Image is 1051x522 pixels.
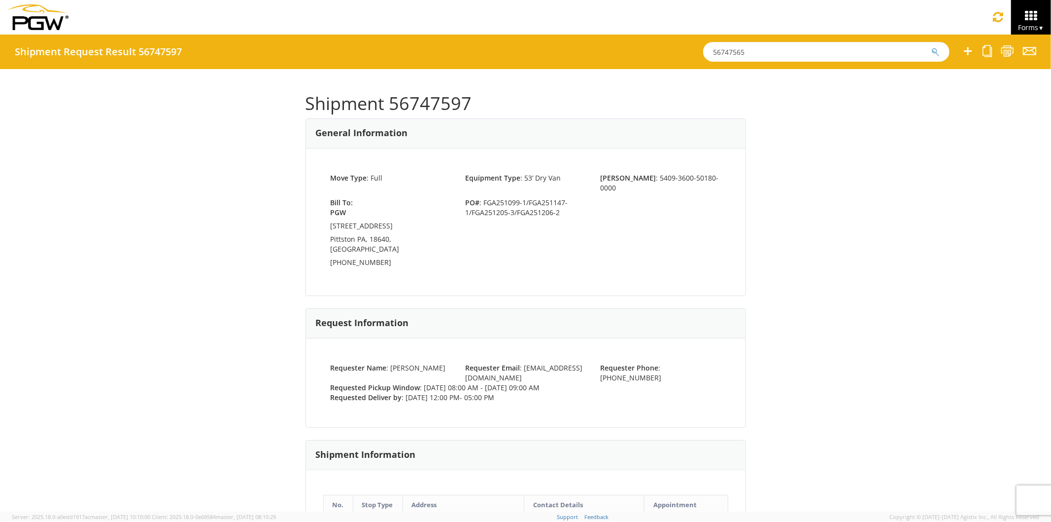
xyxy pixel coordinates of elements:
strong: Bill To: [331,198,353,207]
strong: Requester Name [331,363,387,373]
td: [STREET_ADDRESS] [331,221,451,234]
span: Server: 2025.18.0-a0edd1917ac [12,513,150,521]
span: : [PHONE_NUMBER] [600,363,661,382]
h3: Shipment Information [316,450,416,460]
span: Forms [1018,23,1044,32]
span: - 05:00 PM [460,393,495,402]
span: : Full [331,173,383,183]
h3: Request Information [316,318,409,328]
th: Appointment [644,495,728,515]
span: : [PERSON_NAME] [331,363,446,373]
span: master, [DATE] 08:10:29 [216,513,276,521]
td: Pittston PA, 18640, [GEOGRAPHIC_DATA] [331,234,451,258]
span: : [EMAIL_ADDRESS][DOMAIN_NAME] [465,363,582,382]
strong: Move Type [331,173,367,183]
th: Stop Type [353,495,403,515]
strong: Requested Deliver by [331,393,402,402]
a: Feedback [584,513,609,521]
th: No. [323,495,353,515]
td: [PHONE_NUMBER] [331,258,451,271]
strong: PO# [465,198,479,207]
strong: Requested Pickup Window [331,383,420,392]
h1: Shipment 56747597 [305,94,746,113]
strong: Requester Email [465,363,520,373]
span: ▼ [1038,24,1044,32]
span: : FGA251099-1/FGA251147-1/FGA251205-3/FGA251206-2 [458,198,593,218]
span: : [DATE] 08:00 AM - [DATE] 09:00 AM [331,383,540,392]
a: Support [557,513,578,521]
span: : [DATE] 12:00 PM [331,393,495,402]
strong: Requester Phone [600,363,658,373]
img: pgw-form-logo-1aaa8060b1cc70fad034.png [7,4,68,30]
span: : 5409-3600-50180-0000 [600,173,718,192]
input: Shipment, Tracking or Reference Number (at least 4 chars) [703,42,949,62]
h3: General Information [316,128,408,138]
span: Client: 2025.18.0-0e69584 [152,513,276,521]
strong: [PERSON_NAME] [600,173,656,183]
span: master, [DATE] 10:10:00 [90,513,150,521]
span: : 53’ Dry Van [465,173,561,183]
th: Contact Details [524,495,644,515]
th: Address [403,495,524,515]
strong: PGW [331,208,346,217]
h4: Shipment Request Result 56747597 [15,46,182,57]
span: Copyright © [DATE]-[DATE] Agistix Inc., All Rights Reserved [889,513,1039,521]
strong: Equipment Type [465,173,520,183]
